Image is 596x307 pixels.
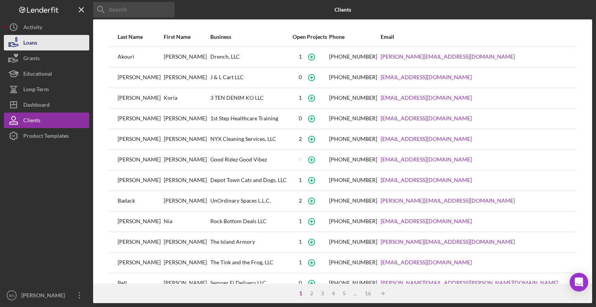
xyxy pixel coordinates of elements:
[210,191,291,211] div: UnOrdinary Spaces L.L.C.
[164,130,209,149] div: [PERSON_NAME]
[118,109,163,128] div: [PERSON_NAME]
[118,171,163,190] div: [PERSON_NAME]
[4,288,89,303] button: BD[PERSON_NAME]
[350,290,361,297] div: ...
[23,35,37,52] div: Loans
[381,95,472,101] a: [EMAIL_ADDRESS][DOMAIN_NAME]
[4,50,89,66] button: Grants
[164,34,209,40] div: First Name
[295,290,306,297] div: 1
[339,290,350,297] div: 5
[210,130,291,149] div: NYX Cleaning Services, LLC
[381,156,472,163] a: [EMAIL_ADDRESS][DOMAIN_NAME]
[210,34,291,40] div: Business
[118,47,163,67] div: Akouri
[329,280,377,286] div: [PHONE_NUMBER]
[118,253,163,272] div: [PERSON_NAME]
[361,290,375,297] div: 16
[381,136,472,142] a: [EMAIL_ADDRESS][DOMAIN_NAME]
[118,232,163,252] div: [PERSON_NAME]
[299,95,302,101] div: 1
[328,290,339,297] div: 4
[210,88,291,108] div: 3 TEN DENIM KO LLC
[299,198,302,204] div: 2
[299,177,302,183] div: 1
[118,212,163,231] div: [PERSON_NAME]
[381,115,472,121] a: [EMAIL_ADDRESS][DOMAIN_NAME]
[317,290,328,297] div: 3
[381,74,472,80] a: [EMAIL_ADDRESS][DOMAIN_NAME]
[23,128,69,146] div: Product Templates
[329,74,377,80] div: [PHONE_NUMBER]
[164,68,209,87] div: [PERSON_NAME]
[381,177,472,183] a: [EMAIL_ADDRESS][DOMAIN_NAME]
[118,191,163,211] div: Badack
[381,34,568,40] div: Email
[299,54,302,60] div: 1
[118,68,163,87] div: [PERSON_NAME]
[334,7,351,13] b: Clients
[164,150,209,170] div: [PERSON_NAME]
[329,136,377,142] div: [PHONE_NUMBER]
[118,274,163,293] div: Bell
[299,239,302,245] div: 1
[164,171,209,190] div: [PERSON_NAME]
[23,50,40,68] div: Grants
[4,97,89,113] button: Dashboard
[329,34,380,40] div: Phone
[118,150,163,170] div: [PERSON_NAME]
[329,259,377,265] div: [PHONE_NUMBER]
[299,218,302,224] div: 1
[23,113,40,130] div: Clients
[210,47,291,67] div: Drench, LLC
[164,212,209,231] div: Nia
[381,259,472,265] a: [EMAIL_ADDRESS][DOMAIN_NAME]
[164,47,209,67] div: [PERSON_NAME]
[118,34,163,40] div: Last Name
[329,177,377,183] div: [PHONE_NUMBER]
[93,2,175,17] input: Search
[23,66,52,83] div: Educational
[381,239,515,245] a: [PERSON_NAME][EMAIL_ADDRESS][DOMAIN_NAME]
[329,218,377,224] div: [PHONE_NUMBER]
[381,280,558,286] a: [PERSON_NAME][EMAIL_ADDRESS][PERSON_NAME][DOMAIN_NAME]
[381,54,515,60] a: [PERSON_NAME][EMAIL_ADDRESS][DOMAIN_NAME]
[4,113,89,128] button: Clients
[118,88,163,108] div: [PERSON_NAME]
[299,136,302,142] div: 2
[9,293,14,298] text: BD
[329,239,377,245] div: [PHONE_NUMBER]
[299,74,302,80] div: 0
[210,109,291,128] div: 1st Step Healthcare Training
[210,68,291,87] div: J & L Cart LLC
[210,171,291,190] div: Depot Town Cats and Dogs, LLC
[570,273,588,291] div: Open Intercom Messenger
[381,198,515,204] a: [PERSON_NAME][EMAIL_ADDRESS][DOMAIN_NAME]
[164,88,209,108] div: Koria
[299,115,302,121] div: 0
[210,274,291,293] div: Semper Fi Delivery LLC
[4,35,89,50] button: Loans
[164,191,209,211] div: [PERSON_NAME]
[4,66,89,82] a: Educational
[329,198,377,204] div: [PHONE_NUMBER]
[299,156,302,163] div: 0
[23,97,50,114] div: Dashboard
[4,19,89,35] button: Activity
[19,288,70,305] div: [PERSON_NAME]
[329,115,377,121] div: [PHONE_NUMBER]
[4,82,89,97] button: Long-Term
[329,156,377,163] div: [PHONE_NUMBER]
[164,253,209,272] div: [PERSON_NAME]
[164,232,209,252] div: [PERSON_NAME]
[164,109,209,128] div: [PERSON_NAME]
[381,218,472,224] a: [EMAIL_ADDRESS][DOMAIN_NAME]
[306,290,317,297] div: 2
[4,128,89,144] a: Product Templates
[164,274,209,293] div: [PERSON_NAME]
